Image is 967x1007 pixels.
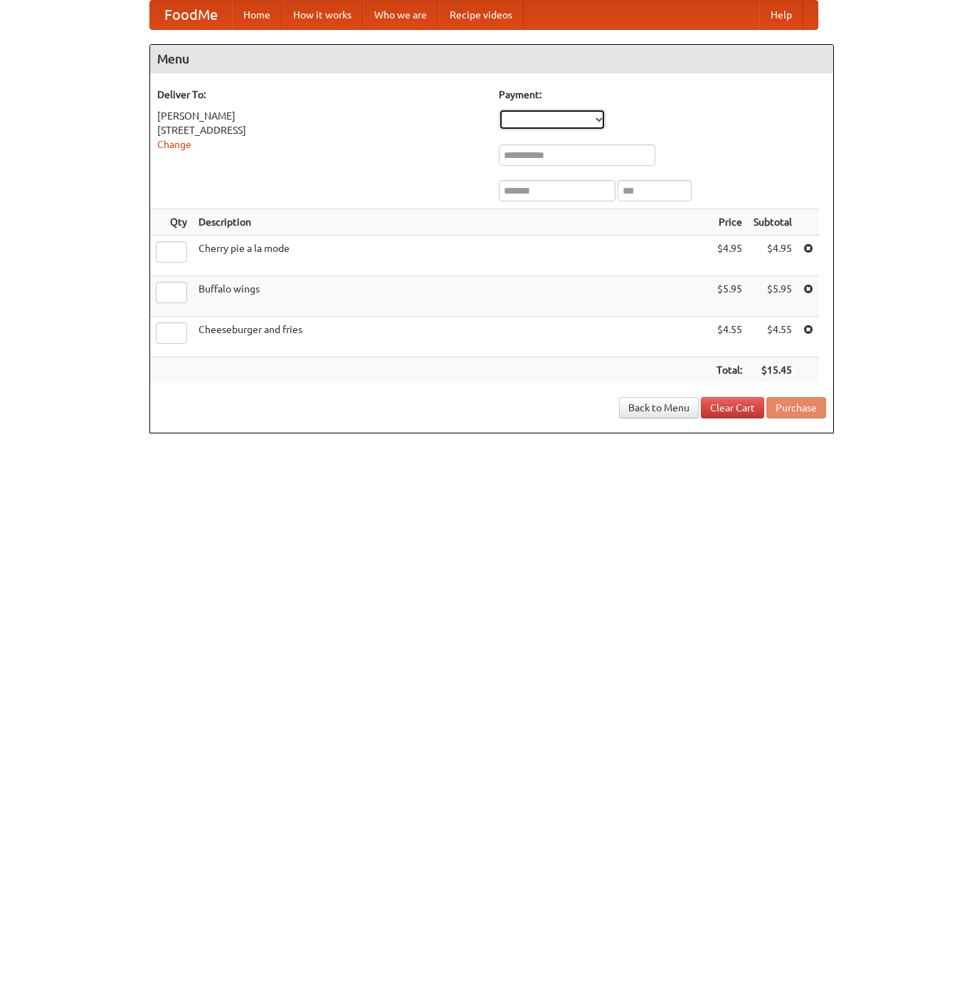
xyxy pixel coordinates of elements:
[193,209,711,236] th: Description
[619,397,699,418] a: Back to Menu
[711,209,748,236] th: Price
[150,1,232,29] a: FoodMe
[748,236,798,276] td: $4.95
[157,88,485,102] h5: Deliver To:
[193,276,711,317] td: Buffalo wings
[711,317,748,357] td: $4.55
[363,1,438,29] a: Who we are
[748,276,798,317] td: $5.95
[157,139,191,150] a: Change
[232,1,282,29] a: Home
[150,209,193,236] th: Qty
[748,317,798,357] td: $4.55
[438,1,524,29] a: Recipe videos
[157,123,485,137] div: [STREET_ADDRESS]
[766,397,826,418] button: Purchase
[193,317,711,357] td: Cheeseburger and fries
[499,88,826,102] h5: Payment:
[759,1,803,29] a: Help
[282,1,363,29] a: How it works
[748,209,798,236] th: Subtotal
[193,236,711,276] td: Cherry pie a la mode
[711,276,748,317] td: $5.95
[711,357,748,384] th: Total:
[748,357,798,384] th: $15.45
[711,236,748,276] td: $4.95
[157,109,485,123] div: [PERSON_NAME]
[701,397,764,418] a: Clear Cart
[150,45,833,73] h4: Menu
